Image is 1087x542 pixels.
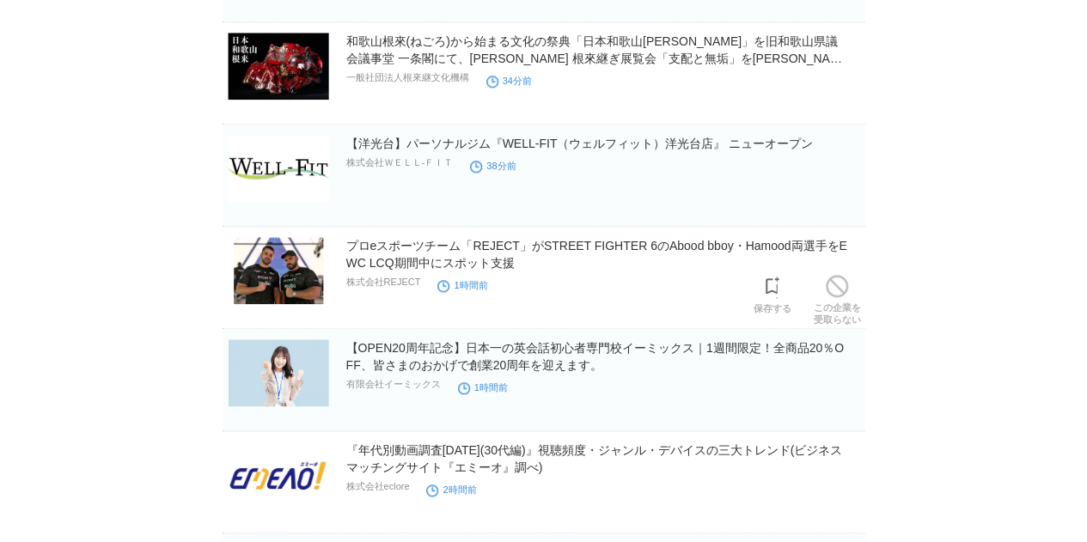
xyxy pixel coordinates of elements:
[346,34,842,82] a: 和歌山根來(ねごろ)から始まる文化の祭典「日本和歌山[PERSON_NAME]」を旧和歌山県議会議事堂 一条閣にて、[PERSON_NAME] 根來継ぎ展覧会「支配と無垢」を[PERSON_NA...
[228,339,329,406] img: 【OPEN20周年記念】日本一の英会話初心者専門校イーミックス｜1週間限定！全商品20％OFF、皆さまのおかげで創業20周年を迎えます。
[346,443,843,474] a: 『年代別動画調査[DATE](30代編)』視聴頻度・ジャンル・デバイスの三大トレンド(ビジネスマッチングサイト『エミーオ』調べ)
[346,156,454,169] p: 株式会社ＷＥＬＬ‐ＦＩＴ
[458,382,508,393] time: 1時間前
[228,442,329,509] img: 『年代別動画調査2025(30代編)』視聴頻度・ジャンル・デバイスの三大トレンド(ビジネスマッチングサイト『エミーオ』調べ)
[228,33,329,100] img: 和歌山根來(ねごろ)から始まる文化の祭典「日本和歌山根来」を旧和歌山県議会議事堂 一条閣にて、ひらのまり 根來継ぎ展覧会「支配と無垢」を和歌山城天守閣にて開催いたします。
[346,480,410,493] p: 株式会社eclore
[437,280,487,290] time: 1時間前
[814,271,861,326] a: この企業を受取らない
[228,237,329,304] img: プロeスポーツチーム「REJECT」がSTREET FIGHTER 6のAbood bboy・Hamood両選手をEWC LCQ期間中にスポット支援
[346,239,847,270] a: プロeスポーツチーム「REJECT」がSTREET FIGHTER 6のAbood bboy・Hamood両選手をEWC LCQ期間中にスポット支援
[346,71,469,84] p: 一般社団法人根來継文化機構
[470,161,516,171] time: 38分前
[346,378,441,391] p: 有限会社イーミックス
[486,76,532,86] time: 34分前
[426,484,476,495] time: 2時間前
[346,137,814,150] a: 【洋光台】パーソナルジム『WELL-FIT（ウェルフィット）洋光台店』 ニューオープン
[346,341,845,372] a: 【OPEN20周年記念】日本一の英会話初心者専門校イーミックス｜1週間限定！全商品20％OFF、皆さまのおかげで創業20周年を迎えます。
[346,276,421,289] p: 株式会社REJECT
[754,271,791,314] a: 保存する
[228,135,329,202] img: 【洋光台】パーソナルジム『WELL-FIT（ウェルフィット）洋光台店』 ニューオープン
